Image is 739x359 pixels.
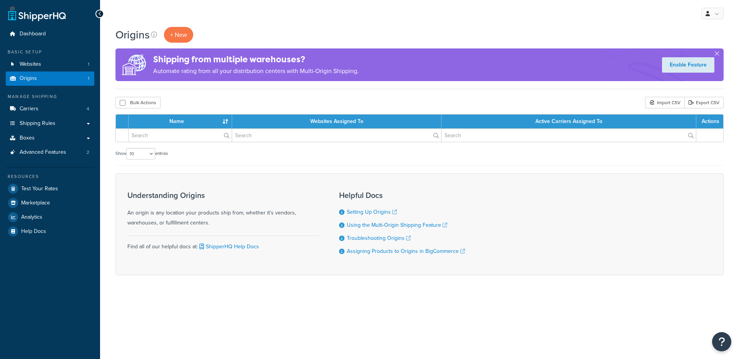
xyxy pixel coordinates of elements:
span: + New [170,30,187,39]
a: Troubleshooting Origins [347,234,411,242]
span: Help Docs [21,228,46,235]
select: Showentries [126,148,155,160]
span: 4 [87,106,89,112]
span: Origins [20,75,37,82]
input: Search [441,129,696,142]
a: + New [164,27,193,43]
th: Websites Assigned To [232,115,441,128]
li: Advanced Features [6,145,94,160]
input: Search [129,129,232,142]
a: Enable Feature [662,57,714,73]
span: Websites [20,61,41,68]
span: Test Your Rates [21,186,58,192]
a: Export CSV [684,97,724,108]
button: Open Resource Center [712,332,731,351]
span: Boxes [20,135,35,141]
a: Dashboard [6,27,94,41]
div: An origin is any location your products ship from, whether it's vendors, warehouses, or fulfillme... [127,191,320,228]
h1: Origins [115,27,150,42]
a: Help Docs [6,224,94,238]
div: Import CSV [645,97,684,108]
a: ShipperHQ Home [8,6,66,21]
th: Name [129,115,232,128]
a: Shipping Rules [6,116,94,131]
p: Automate rating from all your distribution centers with Multi-Origin Shipping. [153,66,359,76]
h3: Helpful Docs [339,191,465,199]
div: Manage Shipping [6,93,94,100]
span: Marketplace [21,200,50,206]
th: Active Carriers Assigned To [441,115,696,128]
th: Actions [696,115,723,128]
div: Resources [6,173,94,180]
h3: Understanding Origins [127,191,320,199]
span: Analytics [21,214,42,221]
label: Show entries [115,148,168,160]
a: Test Your Rates [6,182,94,196]
a: Using the Multi-Origin Shipping Feature [347,221,447,229]
a: Analytics [6,210,94,224]
h4: Shipping from multiple warehouses? [153,53,359,66]
div: Find all of our helpful docs at: [127,236,320,252]
span: Carriers [20,106,38,112]
a: Carriers 4 [6,102,94,116]
span: 1 [88,61,89,68]
button: Bulk Actions [115,97,161,108]
input: Search [232,129,441,142]
a: ShipperHQ Help Docs [198,243,259,251]
span: Shipping Rules [20,120,55,127]
a: Marketplace [6,196,94,210]
a: Advanced Features 2 [6,145,94,160]
li: Carriers [6,102,94,116]
li: Websites [6,57,94,71]
span: Dashboard [20,31,46,37]
span: Advanced Features [20,149,66,156]
div: Basic Setup [6,49,94,55]
img: ad-origins-multi-dfa493678c5a35abed25fd24b4b8a3fa3505936ce257c16c00bdefe2f3200be3.png [115,48,153,81]
span: 1 [88,75,89,82]
a: Websites 1 [6,57,94,71]
li: Origins [6,71,94,86]
span: 2 [87,149,89,156]
a: Setting Up Origins [347,208,397,216]
a: Assigning Products to Origins in BigCommerce [347,247,465,255]
a: Origins 1 [6,71,94,86]
a: Boxes [6,131,94,145]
